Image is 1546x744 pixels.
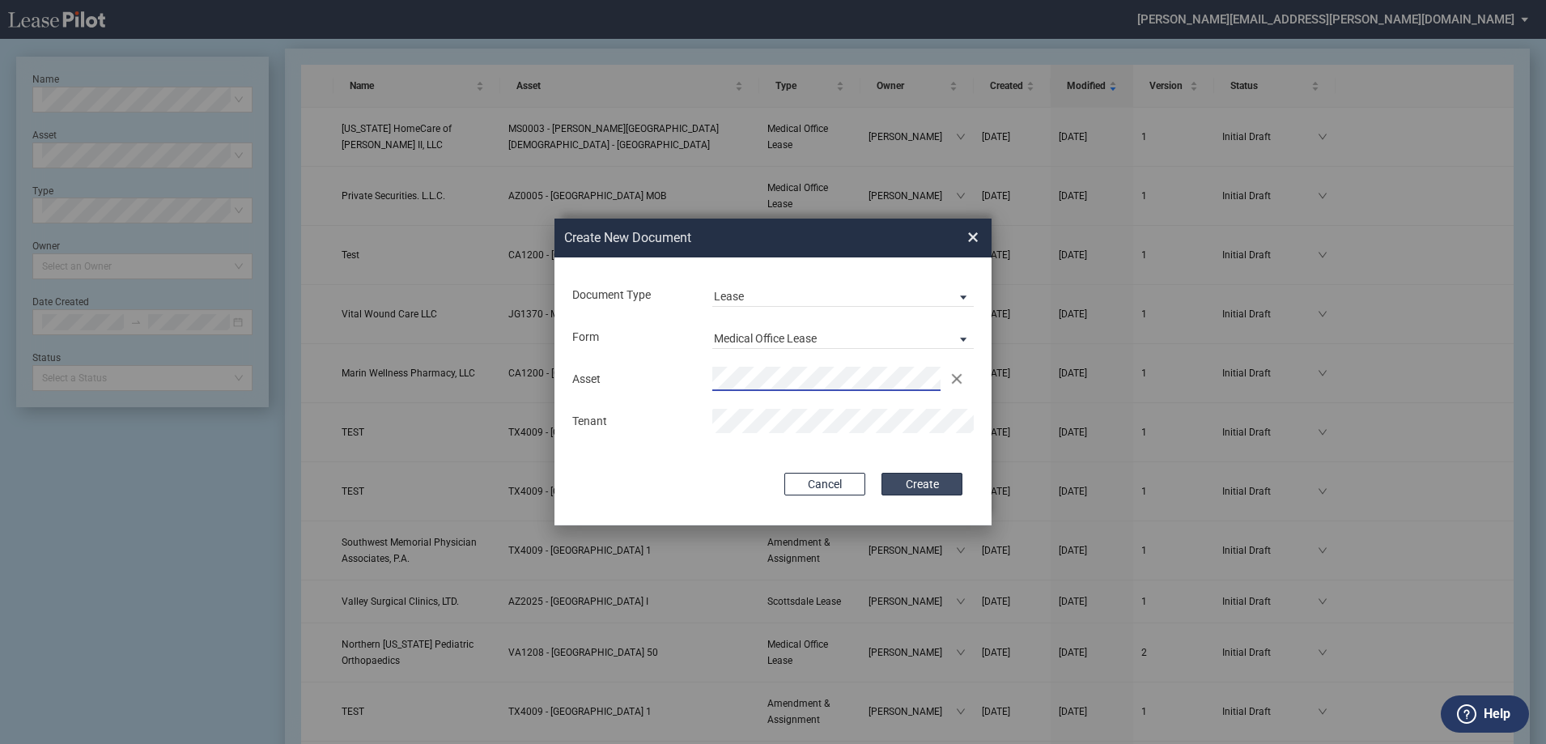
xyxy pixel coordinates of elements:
[1484,704,1510,725] label: Help
[563,414,703,430] div: Tenant
[563,287,703,304] div: Document Type
[563,372,703,388] div: Asset
[967,224,979,250] span: ×
[881,473,962,495] button: Create
[563,329,703,346] div: Form
[784,473,865,495] button: Cancel
[554,219,992,526] md-dialog: Create New ...
[712,283,974,307] md-select: Document Type: Lease
[714,290,744,303] div: Lease
[714,332,817,345] div: Medical Office Lease
[712,325,974,349] md-select: Lease Form: Medical Office Lease
[564,229,909,247] h2: Create New Document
